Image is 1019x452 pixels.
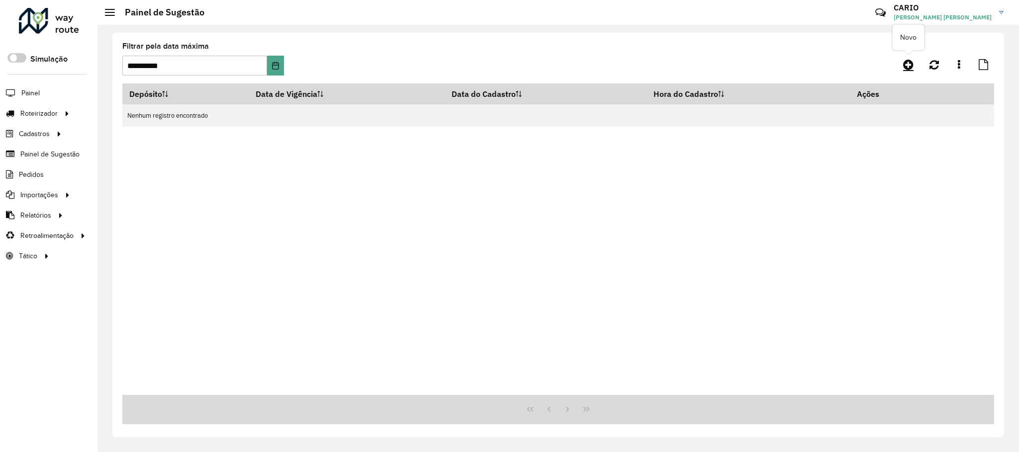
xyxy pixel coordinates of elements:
button: Choose Date [267,56,284,75]
td: Nenhum registro encontrado [122,104,994,127]
th: Hora do Cadastro [647,83,850,104]
span: [PERSON_NAME] [PERSON_NAME] [894,13,992,22]
th: Data de Vigência [249,83,445,104]
span: Retroalimentação [20,230,74,241]
span: Pedidos [19,169,44,180]
label: Simulação [30,53,68,65]
a: Contato Rápido [870,2,891,23]
span: Tático [19,251,37,261]
span: Relatórios [20,210,51,221]
th: Ações [850,83,910,104]
span: Painel [21,88,40,98]
span: Cadastros [19,129,50,139]
h2: Painel de Sugestão [115,7,204,18]
th: Depósito [122,83,249,104]
span: Painel de Sugestão [20,149,80,159]
th: Data do Cadastro [445,83,647,104]
span: Roteirizador [20,108,58,119]
div: Novo [892,24,925,51]
span: Importações [20,190,58,200]
h3: CARIO [894,3,992,12]
label: Filtrar pela data máxima [122,40,209,52]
